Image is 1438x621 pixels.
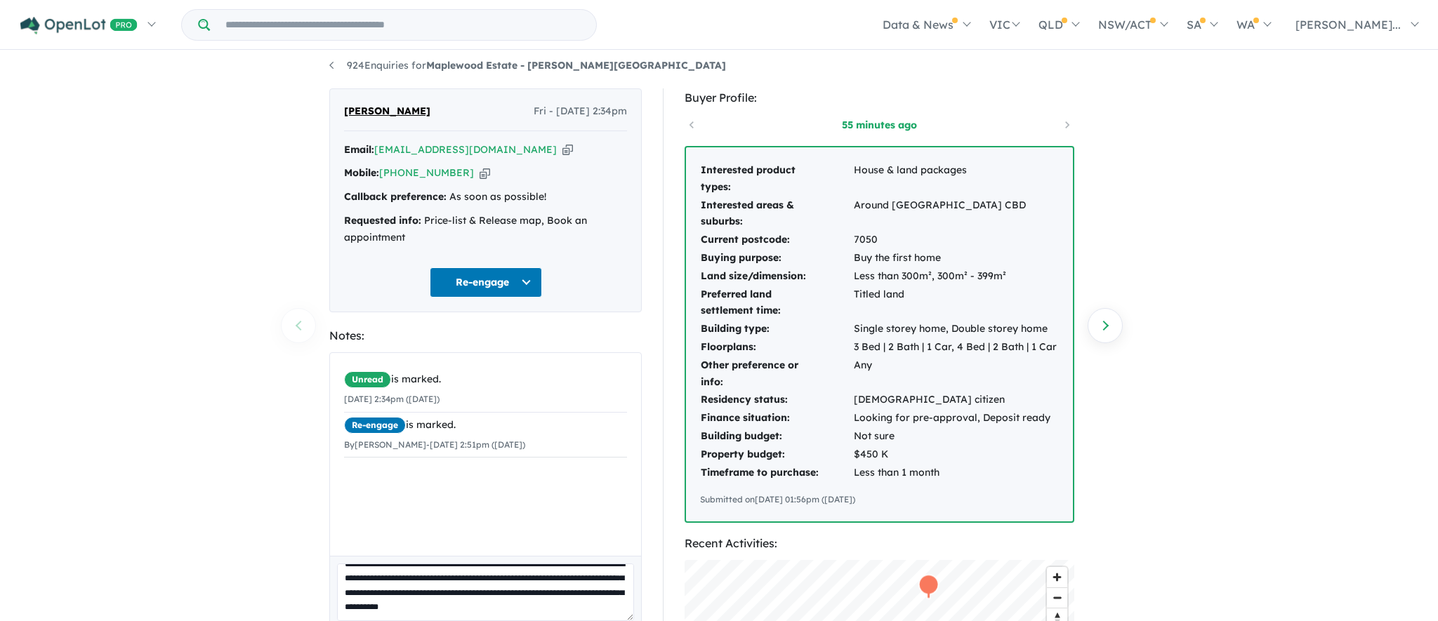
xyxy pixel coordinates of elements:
[344,214,421,227] strong: Requested info:
[344,213,627,246] div: Price-list & Release map, Book an appointment
[374,143,557,156] a: [EMAIL_ADDRESS][DOMAIN_NAME]
[344,190,447,203] strong: Callback preference:
[700,338,853,356] td: Floorplans:
[213,10,593,40] input: Try estate name, suburb, builder or developer
[700,427,853,446] td: Building budget:
[379,166,474,179] a: [PHONE_NUMBER]
[534,103,627,120] span: Fri - [DATE] 2:34pm
[344,166,379,179] strong: Mobile:
[853,286,1057,321] td: Titled land
[685,534,1074,553] div: Recent Activities:
[329,326,642,345] div: Notes:
[344,417,627,434] div: is marked.
[700,391,853,409] td: Residency status:
[1047,567,1067,587] button: Zoom in
[426,59,726,72] strong: Maplewood Estate - [PERSON_NAME][GEOGRAPHIC_DATA]
[853,320,1057,338] td: Single storey home, Double storey home
[700,231,853,249] td: Current postcode:
[344,189,627,206] div: As soon as possible!
[700,249,853,267] td: Buying purpose:
[20,17,138,34] img: Openlot PRO Logo White
[562,142,573,157] button: Copy
[853,464,1057,482] td: Less than 1 month
[700,161,853,196] td: Interested product types:
[329,58,1109,74] nav: breadcrumb
[700,493,1059,507] div: Submitted on [DATE] 01:56pm ([DATE])
[700,196,853,232] td: Interested areas & suburbs:
[853,356,1057,392] td: Any
[700,286,853,321] td: Preferred land settlement time:
[344,143,374,156] strong: Email:
[685,88,1074,107] div: Buyer Profile:
[700,464,853,482] td: Timeframe to purchase:
[853,249,1057,267] td: Buy the first home
[853,161,1057,196] td: House & land packages
[853,391,1057,409] td: [DEMOGRAPHIC_DATA] citizen
[853,409,1057,427] td: Looking for pre-approval, Deposit ready
[819,118,939,132] a: 55 minutes ago
[853,446,1057,464] td: $450 K
[853,267,1057,286] td: Less than 300m², 300m² - 399m²
[700,267,853,286] td: Land size/dimension:
[700,356,853,392] td: Other preference or info:
[853,196,1057,232] td: Around [GEOGRAPHIC_DATA] CBD
[1047,587,1067,608] button: Zoom out
[430,267,542,298] button: Re-engage
[700,446,853,464] td: Property budget:
[329,59,726,72] a: 924Enquiries forMaplewood Estate - [PERSON_NAME][GEOGRAPHIC_DATA]
[344,417,406,434] span: Re-engage
[344,394,440,404] small: [DATE] 2:34pm ([DATE])
[344,103,430,120] span: [PERSON_NAME]
[700,320,853,338] td: Building type:
[344,371,391,388] span: Unread
[1295,18,1401,32] span: [PERSON_NAME]...
[853,231,1057,249] td: 7050
[344,439,525,450] small: By [PERSON_NAME] - [DATE] 2:51pm ([DATE])
[344,371,627,388] div: is marked.
[853,427,1057,446] td: Not sure
[918,574,939,600] div: Map marker
[853,338,1057,356] td: 3 Bed | 2 Bath | 1 Car, 4 Bed | 2 Bath | 1 Car
[480,166,490,180] button: Copy
[700,409,853,427] td: Finance situation:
